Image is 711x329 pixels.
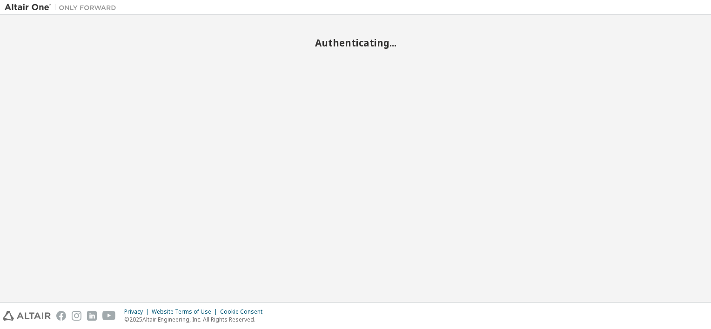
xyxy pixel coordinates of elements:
[102,311,116,321] img: youtube.svg
[124,308,152,316] div: Privacy
[5,37,706,49] h2: Authenticating...
[124,316,268,323] p: © 2025 Altair Engineering, Inc. All Rights Reserved.
[152,308,220,316] div: Website Terms of Use
[72,311,81,321] img: instagram.svg
[3,311,51,321] img: altair_logo.svg
[87,311,97,321] img: linkedin.svg
[220,308,268,316] div: Cookie Consent
[5,3,121,12] img: Altair One
[56,311,66,321] img: facebook.svg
